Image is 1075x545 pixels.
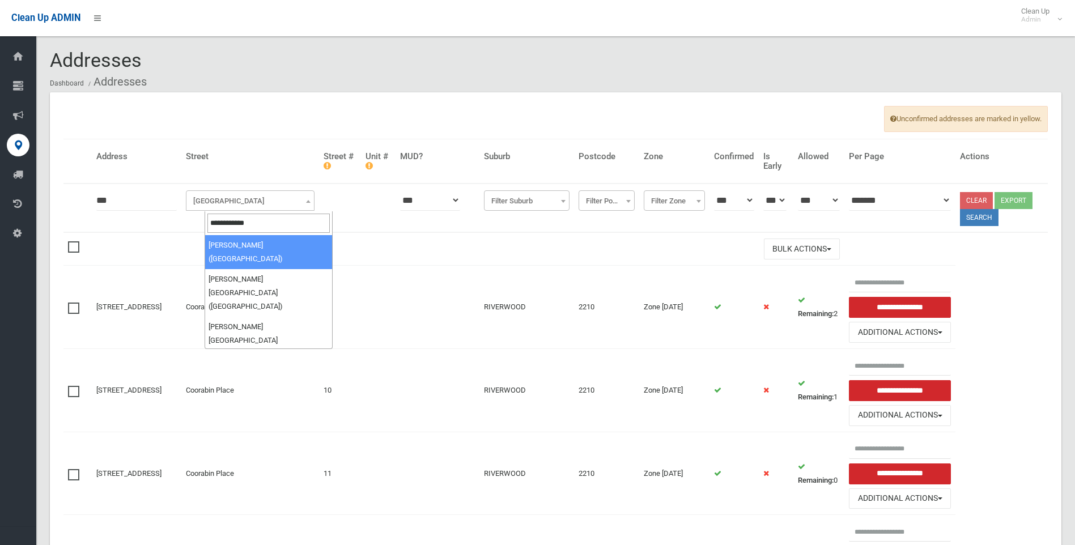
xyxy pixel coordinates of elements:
[574,432,639,515] td: 2210
[574,266,639,349] td: 2210
[479,266,574,349] td: RIVERWOOD
[96,303,162,311] a: [STREET_ADDRESS]
[205,269,333,317] li: [PERSON_NAME][GEOGRAPHIC_DATA] ([GEOGRAPHIC_DATA])
[86,71,147,92] li: Addresses
[50,79,84,87] a: Dashboard
[793,432,844,515] td: 0
[1021,15,1049,24] small: Admin
[205,317,333,378] li: [PERSON_NAME][GEOGRAPHIC_DATA] ([PERSON_NAME][GEOGRAPHIC_DATA])
[189,193,312,209] span: Filter Street
[579,152,635,161] h4: Postcode
[484,190,570,211] span: Filter Suburb
[793,349,844,432] td: 1
[798,476,834,484] strong: Remaining:
[186,152,315,161] h4: Street
[849,152,951,161] h4: Per Page
[849,322,951,343] button: Additional Actions
[11,12,80,23] span: Clean Up ADMIN
[366,152,391,171] h4: Unit #
[798,309,834,318] strong: Remaining:
[1015,7,1061,24] span: Clean Up
[639,266,709,349] td: Zone [DATE]
[798,152,840,161] h4: Allowed
[995,192,1032,209] button: Export
[763,152,789,171] h4: Is Early
[324,152,356,171] h4: Street #
[574,349,639,432] td: 2210
[639,432,709,515] td: Zone [DATE]
[319,432,361,515] td: 11
[960,152,1043,161] h4: Actions
[487,193,567,209] span: Filter Suburb
[50,49,142,71] span: Addresses
[960,192,993,209] a: Clear
[714,152,754,161] h4: Confirmed
[484,152,570,161] h4: Suburb
[96,469,162,478] a: [STREET_ADDRESS]
[479,349,574,432] td: RIVERWOOD
[849,405,951,426] button: Additional Actions
[319,266,361,349] td: 1
[581,193,632,209] span: Filter Postcode
[96,152,177,161] h4: Address
[793,266,844,349] td: 2
[205,235,333,269] li: [PERSON_NAME] ([GEOGRAPHIC_DATA])
[798,393,834,401] strong: Remaining:
[400,152,475,161] h4: MUD?
[186,190,315,211] span: Filter Street
[764,239,840,259] button: Bulk Actions
[181,266,319,349] td: Coorabin Place
[181,432,319,515] td: Coorabin Place
[849,488,951,509] button: Additional Actions
[479,432,574,515] td: RIVERWOOD
[644,190,705,211] span: Filter Zone
[579,190,635,211] span: Filter Postcode
[181,349,319,432] td: Coorabin Place
[96,386,162,394] a: [STREET_ADDRESS]
[647,193,702,209] span: Filter Zone
[884,106,1048,132] span: Unconfirmed addresses are marked in yellow.
[960,209,998,226] button: Search
[639,349,709,432] td: Zone [DATE]
[319,349,361,432] td: 10
[644,152,705,161] h4: Zone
